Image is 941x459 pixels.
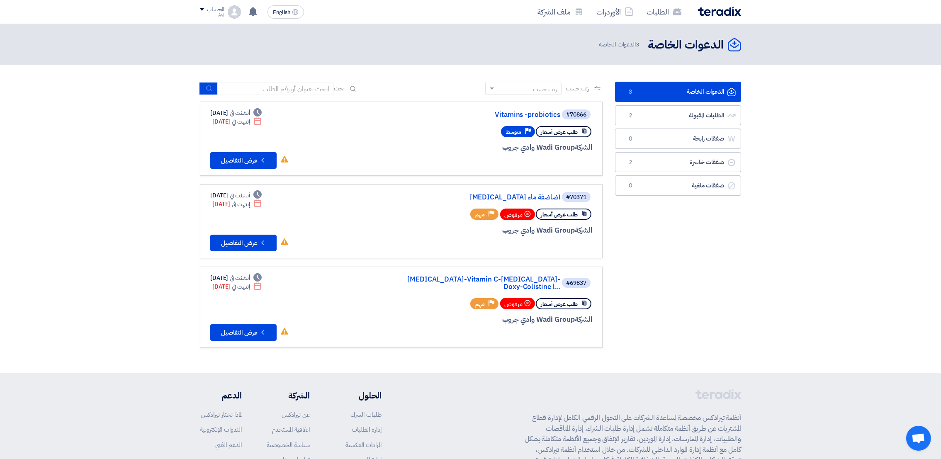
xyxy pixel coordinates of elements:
a: إدارة الطلبات [352,425,382,434]
a: الندوات الإلكترونية [200,425,242,434]
span: أنشئت في [230,274,250,282]
button: عرض التفاصيل [210,235,277,251]
div: Wadi Group وادي جروب [393,225,592,236]
span: مهم [475,211,485,219]
div: مرفوض [500,209,535,220]
li: الشركة [267,389,310,402]
div: [DATE] [210,274,262,282]
div: Avi [200,13,224,17]
a: صفقات خاسرة2 [615,152,741,172]
img: Teradix logo [698,7,741,16]
a: الطلبات [640,2,688,22]
li: الحلول [335,389,382,402]
span: أنشئت في [230,109,250,117]
div: [DATE] [210,191,262,200]
a: صفقات ملغية0 [615,175,741,196]
div: Wadi Group وادي جروب [393,314,592,325]
a: عن تيرادكس [282,410,310,419]
span: طلب عرض أسعار [541,211,578,219]
span: أنشئت في [230,191,250,200]
span: إنتهت في [232,117,250,126]
input: ابحث بعنوان أو رقم الطلب [218,83,334,95]
span: الشركة [575,314,593,325]
span: 2 [625,112,635,120]
div: #70371 [566,194,586,200]
span: الدعوات الخاصة [599,40,641,49]
h2: الدعوات الخاصة [648,37,724,53]
div: Wadi Group وادي جروب [393,142,592,153]
a: الطلبات المقبولة2 [615,105,741,126]
span: متوسط [506,128,521,136]
a: الدعوات الخاصة3 [615,82,741,102]
a: الدعم الفني [215,440,242,449]
div: الحساب [207,6,224,13]
button: عرض التفاصيل [210,152,277,169]
span: طلب عرض أسعار [541,128,578,136]
a: طلبات الشراء [351,410,382,419]
span: رتب حسب [566,84,589,93]
a: Vitamins -probiotics [394,111,560,119]
a: اتفاقية المستخدم [272,425,310,434]
button: عرض التفاصيل [210,324,277,341]
span: طلب عرض أسعار [541,300,578,308]
div: [DATE] [212,282,262,291]
a: الأوردرات [590,2,640,22]
li: الدعم [200,389,242,402]
a: سياسة الخصوصية [267,440,310,449]
div: #69837 [566,280,586,286]
span: English [273,10,290,15]
span: بحث [334,84,345,93]
div: مرفوض [500,298,535,309]
a: لماذا تختار تيرادكس [201,410,242,419]
span: 0 [625,182,635,190]
div: رتب حسب [533,85,557,94]
button: English [267,5,304,19]
span: الشركة [575,142,593,153]
a: [MEDICAL_DATA]-Vitamin C-[MEDICAL_DATA]-Doxy-Colistine ا... [394,276,560,291]
img: profile_test.png [228,5,241,19]
a: المزادات العكسية [345,440,382,449]
span: 0 [625,135,635,143]
div: [DATE] [212,117,262,126]
a: صفقات رابحة0 [615,129,741,149]
span: 2 [625,158,635,167]
a: ملف الشركة [531,2,590,22]
span: الشركة [575,225,593,236]
span: إنتهت في [232,282,250,291]
div: #70866 [566,112,586,118]
a: [MEDICAL_DATA] أضاضفة ماء [394,194,560,201]
div: [DATE] [210,109,262,117]
span: 3 [636,40,639,49]
a: Open chat [906,426,931,451]
div: [DATE] [212,200,262,209]
span: مهم [475,300,485,308]
span: إنتهت في [232,200,250,209]
span: 3 [625,88,635,96]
